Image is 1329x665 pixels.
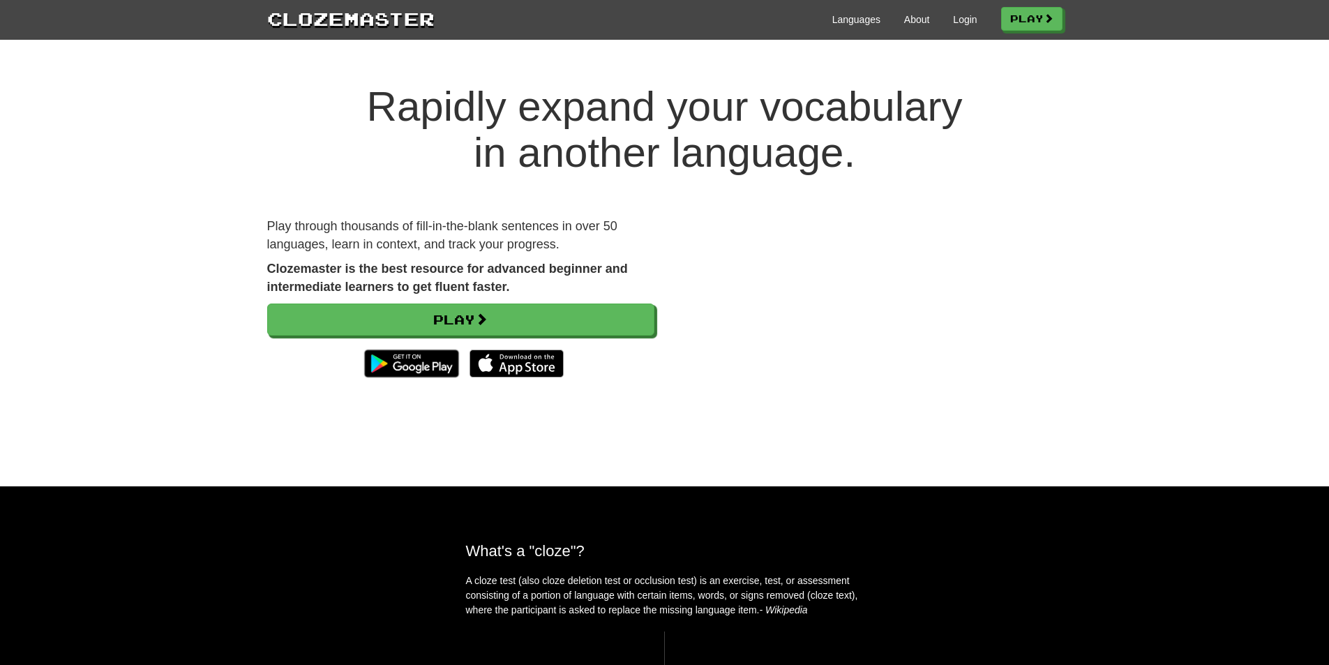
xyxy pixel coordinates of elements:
h2: What's a "cloze"? [466,542,864,560]
a: About [904,13,930,27]
a: Login [953,13,977,27]
a: Play [1001,7,1063,31]
p: A cloze test (also cloze deletion test or occlusion test) is an exercise, test, or assessment con... [466,574,864,618]
a: Languages [832,13,880,27]
img: Get it on Google Play [357,343,465,384]
a: Play [267,304,654,336]
em: - Wikipedia [760,604,808,615]
img: Download_on_the_App_Store_Badge_US-UK_135x40-25178aeef6eb6b83b96f5f2d004eda3bffbb37122de64afbaef7... [470,350,564,378]
a: Clozemaster [267,6,435,31]
strong: Clozemaster is the best resource for advanced beginner and intermediate learners to get fluent fa... [267,262,628,294]
p: Play through thousands of fill-in-the-blank sentences in over 50 languages, learn in context, and... [267,218,654,253]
